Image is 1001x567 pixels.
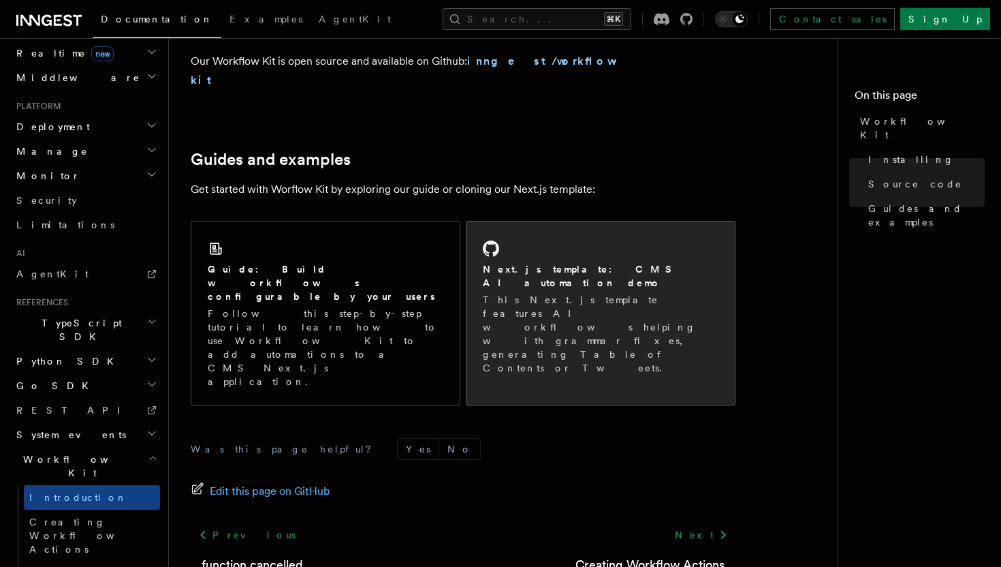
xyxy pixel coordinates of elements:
[11,65,160,90] button: Middleware
[24,485,160,510] a: Introduction
[229,14,302,25] span: Examples
[101,14,213,25] span: Documentation
[11,213,160,237] a: Limitations
[483,293,718,375] p: This Next.js template features AI workflows helping with grammar fixes, generating Table of Conte...
[29,492,127,503] span: Introduction
[11,354,122,368] span: Python SDK
[466,221,735,405] a: Next.js template: CMS AI automation demoThis Next.js template features AI workflows helping with ...
[24,510,160,562] a: Creating Workflow Actions
[770,8,895,30] a: Contact sales
[191,482,330,501] a: Edit this page on GitHub
[11,101,61,112] span: Platform
[11,447,160,485] button: Workflow Kit
[311,4,399,37] a: AgentKit
[11,188,160,213] a: Security
[443,8,631,30] button: Search...⌘K
[863,196,985,234] a: Guides and examples
[191,523,303,547] a: Previous
[191,442,381,456] p: Was this page helpful?
[16,405,132,416] span: REST API
[11,316,147,343] span: TypeScript SDK
[16,219,114,230] span: Limitations
[221,4,311,37] a: Examples
[398,439,439,459] button: Yes
[863,172,985,196] a: Source code
[11,311,160,349] button: TypeScript SDK
[11,248,25,259] span: AI
[900,8,990,30] a: Sign Up
[319,14,391,25] span: AgentKit
[16,269,89,279] span: AgentKit
[855,109,985,147] a: Workflow Kit
[11,139,160,164] button: Manage
[11,46,114,60] span: Realtime
[208,307,443,388] p: Follow this step-by-step tutorial to learn how to use Workflow Kit to add automations to a CMS Ne...
[191,150,351,169] a: Guides and examples
[11,164,160,188] button: Monitor
[91,46,114,61] span: new
[855,87,985,109] h4: On this page
[483,262,718,290] h2: Next.js template: CMS AI automation demo
[11,349,160,373] button: Python SDK
[191,52,628,90] p: Our Workflow Kit is open source and available on Github:
[11,120,90,134] span: Deployment
[667,523,735,547] a: Next
[633,64,735,78] iframe: GitHub
[860,114,985,142] span: Workflow Kit
[11,262,160,286] a: AgentKit
[11,373,160,398] button: Go SDK
[863,147,985,172] a: Installing
[11,41,160,65] button: Realtimenew
[439,439,480,459] button: No
[93,4,221,38] a: Documentation
[868,202,985,229] span: Guides and examples
[11,169,80,183] span: Monitor
[16,195,77,206] span: Security
[11,423,160,447] button: System events
[11,297,68,308] span: References
[191,221,460,405] a: Guide: Build workflows configurable by your usersFollow this step-by-step tutorial to learn how t...
[868,153,954,166] span: Installing
[11,144,88,158] span: Manage
[11,379,97,393] span: Go SDK
[11,114,160,139] button: Deployment
[11,71,140,85] span: Middleware
[11,398,160,423] a: REST API
[11,428,126,442] span: System events
[191,180,735,199] p: Get started with Worflow Kit by exploring our guide or cloning our Next.js template:
[210,482,330,501] span: Edit this page on GitHub
[715,11,748,27] button: Toggle dark mode
[29,517,148,555] span: Creating Workflow Actions
[11,453,148,480] span: Workflow Kit
[868,177,962,191] span: Source code
[208,262,443,303] h2: Guide: Build workflows configurable by your users
[604,12,623,26] kbd: ⌘K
